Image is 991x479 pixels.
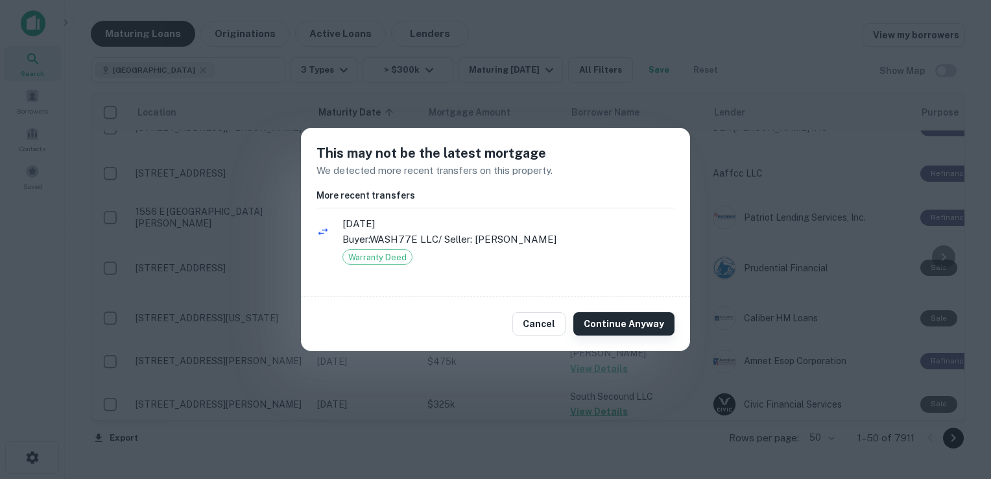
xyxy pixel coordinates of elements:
[342,249,412,265] div: Warranty Deed
[573,312,675,336] button: Continue Anyway
[316,188,675,203] h6: More recent transfers
[343,251,412,264] span: Warranty Deed
[926,375,991,437] iframe: Chat Widget
[316,143,675,163] h5: This may not be the latest mortgage
[512,312,566,336] button: Cancel
[342,216,675,232] span: [DATE]
[342,232,675,247] p: Buyer: WASH77E LLC / Seller: [PERSON_NAME]
[316,163,675,178] p: We detected more recent transfers on this property.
